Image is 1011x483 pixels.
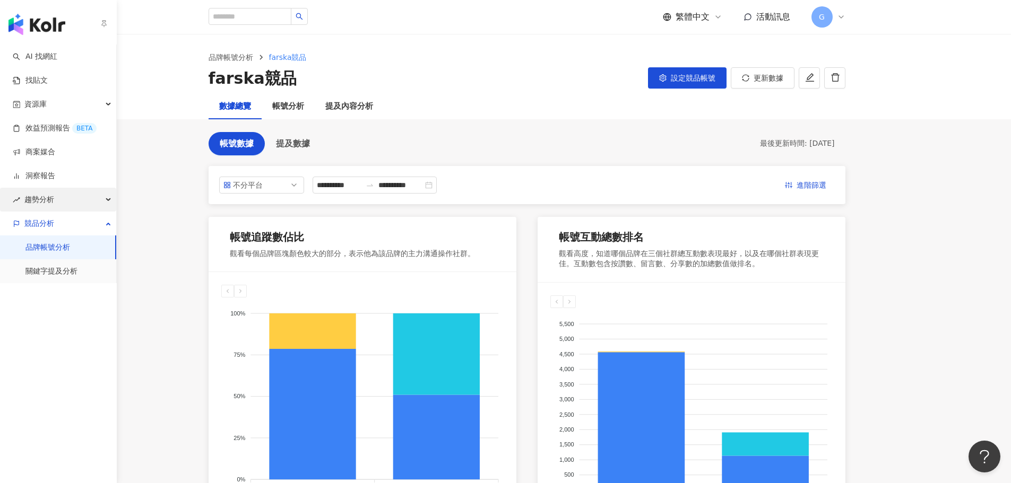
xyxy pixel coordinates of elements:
div: 觀看高度，知道哪個品牌在三個社群總互動數表現最好，以及在哪個社群表現更佳。互動數包含按讚數、留言數、分享數的加總數值做排名。 [559,249,824,269]
div: 提及內容分析 [325,100,373,113]
tspan: 5,000 [559,336,574,342]
span: 提及數據 [276,139,310,148]
iframe: Help Scout Beacon - Open [969,441,1000,472]
span: 活動訊息 [756,12,790,22]
tspan: 4,500 [559,351,574,357]
div: 帳號追蹤數佔比 [230,230,304,244]
tspan: 5,500 [559,321,574,327]
span: setting [659,74,667,82]
span: sync [742,74,749,82]
span: rise [13,196,20,204]
span: to [366,181,374,189]
button: 提及數據 [265,132,321,155]
div: 帳號互動總數排名 [559,230,644,244]
span: G [819,11,825,23]
tspan: 25% [234,435,245,441]
tspan: 4,000 [559,366,574,372]
span: 帳號數據 [220,139,254,148]
tspan: 50% [234,393,245,400]
button: 帳號數據 [209,132,265,155]
span: farska競品 [269,53,307,62]
span: 競品分析 [24,212,54,235]
tspan: 0% [237,476,245,482]
tspan: 75% [234,352,245,358]
div: farska競品 [209,67,297,90]
div: 觀看每個品牌區塊顏色較大的部分，表示他為該品牌的主力溝通操作社群。 [230,249,475,259]
a: 關鍵字提及分析 [25,266,77,277]
span: 設定競品帳號 [671,74,715,82]
div: 數據總覽 [219,100,251,113]
a: 效益預測報告BETA [13,123,97,134]
img: logo [8,14,65,35]
button: 進階篩選 [776,177,835,194]
tspan: 1,500 [559,441,574,447]
a: 品牌帳號分析 [25,242,70,253]
button: 更新數據 [731,67,794,89]
a: 品牌帳號分析 [206,51,255,63]
span: 進階篩選 [797,177,826,194]
a: 洞察報告 [13,171,55,181]
span: 更新數據 [754,74,783,82]
span: search [296,13,303,20]
a: searchAI 找網紅 [13,51,57,62]
a: 找貼文 [13,75,48,86]
tspan: 2,500 [559,411,574,418]
button: 設定競品帳號 [648,67,727,89]
tspan: 100% [230,310,245,317]
span: 繁體中文 [676,11,710,23]
tspan: 500 [564,471,574,478]
a: 商案媒合 [13,147,55,157]
div: 最後更新時間: [DATE] [760,138,835,149]
span: edit [805,73,815,82]
span: swap-right [366,181,374,189]
span: 趨勢分析 [24,188,54,212]
div: 不分平台 [233,177,267,193]
div: 帳號分析 [272,100,304,113]
tspan: 2,000 [559,426,574,433]
tspan: 3,000 [559,396,574,402]
span: 資源庫 [24,92,47,116]
tspan: 1,000 [559,456,574,463]
tspan: 3,500 [559,381,574,388]
span: delete [831,73,840,82]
